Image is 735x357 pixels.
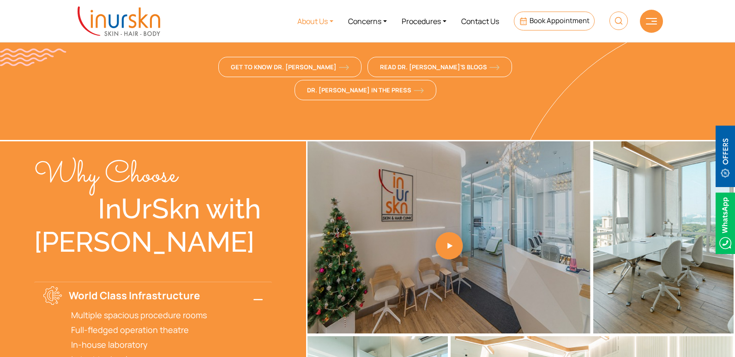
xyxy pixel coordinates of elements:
a: Concerns [341,4,394,38]
img: HeaderSearch [609,12,628,30]
img: offerBt [716,126,735,187]
span: Dr. [PERSON_NAME] in the Press [307,86,424,94]
span: Get to Know Dr. [PERSON_NAME] [231,63,349,71]
a: Contact Us [454,4,506,38]
span: Read Dr. [PERSON_NAME]'s Blogs [380,63,500,71]
a: Read Dr. [PERSON_NAME]'s Blogsorange-arrow [367,57,512,77]
img: orange-arrow [339,65,349,70]
button: World Class Infrastructure [34,282,272,309]
img: hamLine.svg [646,18,657,24]
p: Full-fledged operation theatre [71,324,263,335]
span: Book Appointment [530,16,590,25]
a: About Us [290,4,341,38]
img: inurskn-logo [78,6,160,36]
span: Why Choose [34,153,177,198]
p: In-house laboratory [71,339,263,350]
a: Book Appointment [514,12,595,30]
a: Procedures [394,4,454,38]
a: Get to Know Dr. [PERSON_NAME]orange-arrow [218,57,361,77]
div: InUrSkn with [34,192,272,225]
img: orange-arrow [414,88,424,93]
img: orange-arrow [489,65,500,70]
div: [PERSON_NAME] [34,225,272,259]
p: Multiple spacious procedure rooms [71,309,263,321]
a: Dr. [PERSON_NAME] in the Pressorange-arrow [295,80,436,100]
img: Whatsappicon [716,193,735,254]
img: why-choose-icon1 [43,286,62,305]
a: Whatsappicon [716,217,735,227]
